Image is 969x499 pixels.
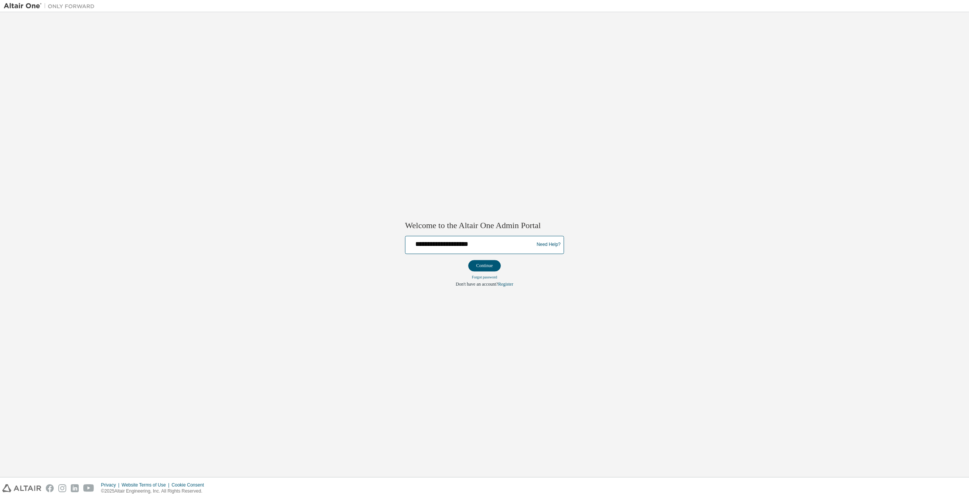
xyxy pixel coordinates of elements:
div: Cookie Consent [171,482,208,488]
img: linkedin.svg [71,484,79,492]
a: Forgot password [472,275,497,279]
span: Don't have an account? [456,281,498,287]
img: instagram.svg [58,484,66,492]
img: facebook.svg [46,484,54,492]
h2: Welcome to the Altair One Admin Portal [405,221,564,231]
a: Register [498,281,513,287]
div: Privacy [101,482,122,488]
img: youtube.svg [83,484,94,492]
div: Website Terms of Use [122,482,171,488]
img: altair_logo.svg [2,484,41,492]
button: Continue [468,260,501,271]
img: Altair One [4,2,98,10]
p: © 2025 Altair Engineering, Inc. All Rights Reserved. [101,488,209,494]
